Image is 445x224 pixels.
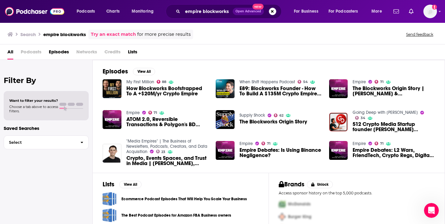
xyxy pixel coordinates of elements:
[267,142,270,145] span: 71
[353,147,435,158] a: Empire Debates: L2 Wars, FriendTech, Crypto Regs, Digital Art Movement
[239,141,253,146] a: Empire
[216,79,235,98] img: E89: Blockworks Founder - How To Build A $135M Crypto Empire From Scratch (Formula Revealed)
[9,105,58,113] span: Choose a tab above to access filters.
[76,47,97,60] span: Networks
[49,47,69,60] a: Episodes
[235,10,261,13] span: Open Advanced
[276,198,288,210] img: First Pro Logo
[137,31,191,38] span: for more precise results
[391,6,401,17] a: Show notifications dropdown
[106,7,120,16] span: Charts
[367,6,390,16] button: open menu
[126,79,154,85] a: My First Million
[103,68,155,75] a: EpisodesView All
[329,113,348,131] img: 512 Crypto Media Startup founder Jason Yanowitz (Blockworks)
[274,114,283,117] a: 62
[252,4,264,10] span: New
[404,32,435,37] button: Send feedback
[103,68,128,75] h2: Episodes
[156,150,166,153] a: 23
[361,117,365,119] span: 34
[126,139,207,154] a: "Media Empires" | The Business of Newsletters, Podcasts, Creators, and Data Acquisition
[126,117,209,127] span: ATOM 2.0, Reversible Transactions & Polygon's BD Game | Blockworks Research
[380,81,384,83] span: 71
[423,5,437,18] span: Logged in as jgoldielocks
[355,116,365,120] a: 34
[128,47,137,60] a: Lists
[161,151,165,153] span: 23
[126,110,140,115] a: Empire
[239,147,322,158] span: Empire Debates: Is Using Binance Negligence?
[4,125,89,131] p: Saved Searches
[276,210,288,223] img: Second Pro Logo
[239,86,322,96] span: E89: Blockworks Founder - How To Build A $135M Crypto Empire From Scratch (Formula Revealed)
[239,113,265,118] a: Supply Shock
[329,141,348,160] img: Empire Debates: L2 Wars, FriendTech, Crypto Regs, Digital Art Movement
[371,7,382,16] span: More
[103,110,121,129] img: ATOM 2.0, Reversible Transactions & Polygon's BD Game | Blockworks Research
[103,180,114,188] h2: Lists
[324,6,367,16] button: open menu
[5,6,64,17] img: Podchaser - Follow, Share and Rate Podcasts
[148,111,157,114] a: 71
[162,81,166,83] span: 88
[102,6,123,16] a: Charts
[157,80,167,84] a: 88
[261,142,270,145] a: 71
[353,122,435,132] span: 512 Crypto Media Startup founder [PERSON_NAME] (Blockworks)
[91,31,136,38] a: Try an exact match
[424,203,439,218] iframe: Intercom live chat
[103,144,121,163] img: Crypto, Events Spaces, and Trust in Media | Jason Yanowitz, Blockworks
[9,98,58,103] span: Want to filter your results?
[380,142,384,145] span: 71
[303,81,308,83] span: 54
[7,47,13,60] a: All
[154,111,157,114] span: 71
[307,181,333,188] button: Unlock
[353,141,366,146] a: Empire
[290,6,326,16] button: open menu
[77,7,95,16] span: Podcasts
[126,156,209,166] a: Crypto, Events Spaces, and Trust in Media | Jason Yanowitz, Blockworks
[4,135,89,149] button: Select
[353,79,366,85] a: Empire
[21,47,41,60] span: Podcasts
[183,6,233,16] input: Search podcasts, credits, & more...
[329,79,348,98] img: The Blockworks Origin Story | Michael & Jason
[103,79,121,98] img: How Blockworks Bootstrapped To A +$20M/yr Crypto Empire
[126,86,209,96] a: How Blockworks Bootstrapped To A +$20M/yr Crypto Empire
[121,212,231,219] a: The Best Podcast Episodes for Amazon FBA Business owners
[279,180,304,188] h2: Brands
[432,5,437,10] svg: Add a profile image
[279,114,283,117] span: 62
[132,7,154,16] span: Monitoring
[121,196,247,202] a: Ecommerce Podcast Episodes That Will Help You Scale Your Business
[20,31,36,37] h3: Search
[233,8,264,15] button: Open AdvancedNew
[353,86,435,96] a: The Blockworks Origin Story | Michael & Jason
[294,7,318,16] span: For Business
[72,6,103,16] button: open menu
[353,110,418,115] a: Going Deep with Aaron Watson
[288,214,311,219] span: Burger King
[127,6,162,16] button: open menu
[239,79,295,85] a: When Shift Happens Podcast
[103,180,142,188] a: ListsView All
[406,6,416,17] a: Show notifications dropdown
[279,191,435,195] p: Access sponsor history on the top 5,000 podcasts.
[216,141,235,160] img: Empire Debates: Is Using Binance Negligence?
[239,119,307,124] a: The Blockworks Origin Story
[216,110,235,129] a: The Blockworks Origin Story
[43,31,86,37] h3: empire blockworks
